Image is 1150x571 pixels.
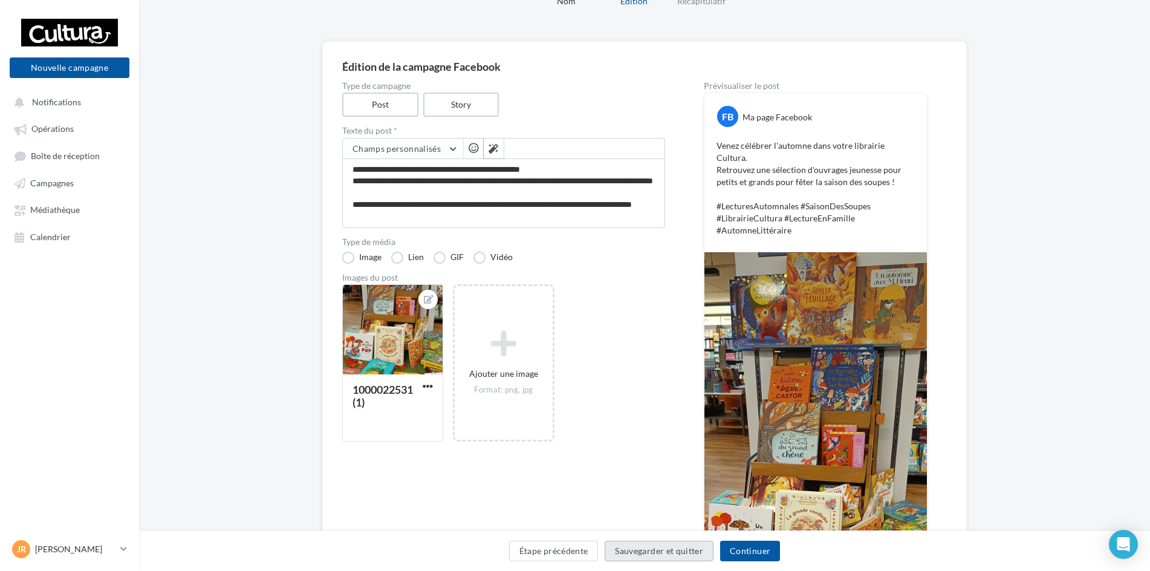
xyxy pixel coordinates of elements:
div: FB [717,106,738,127]
a: Boîte de réception [7,145,132,167]
span: Boîte de réception [31,151,100,161]
a: Campagnes [7,172,132,194]
label: Post [342,93,418,117]
span: Opérations [31,124,74,134]
button: Nouvelle campagne [10,57,129,78]
span: Notifications [32,97,81,107]
button: Champs personnalisés [343,139,463,159]
label: Texte du post * [342,126,665,135]
span: Calendrier [30,232,71,242]
div: Images du post [342,273,665,282]
span: Médiathèque [30,205,80,215]
span: JR [17,543,26,555]
button: Continuer [720,541,780,561]
div: Open Intercom Messenger [1109,530,1138,559]
p: Venez célébrer l'automne dans votre librairie Cultura. Retrouvez une sélection d'ouvrages jeuness... [716,140,915,237]
div: Édition de la campagne Facebook [342,61,947,72]
a: Médiathèque [7,198,132,220]
label: Lien [391,252,424,264]
span: Campagnes [30,178,74,188]
div: Ma page Facebook [742,111,812,123]
div: 1000022531 (1) [352,383,413,409]
a: JR [PERSON_NAME] [10,538,129,561]
a: Calendrier [7,226,132,247]
p: [PERSON_NAME] [35,543,115,555]
label: Image [342,252,382,264]
a: Opérations [7,117,132,139]
label: Type de campagne [342,82,665,90]
label: Story [423,93,499,117]
label: GIF [434,252,464,264]
span: Champs personnalisés [352,143,441,154]
label: Vidéo [473,252,513,264]
button: Sauvegarder et quitter [605,541,713,561]
button: Étape précédente [509,541,599,561]
div: Prévisualiser le post [704,82,927,90]
label: Type de média [342,238,665,246]
button: Notifications [7,91,127,113]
